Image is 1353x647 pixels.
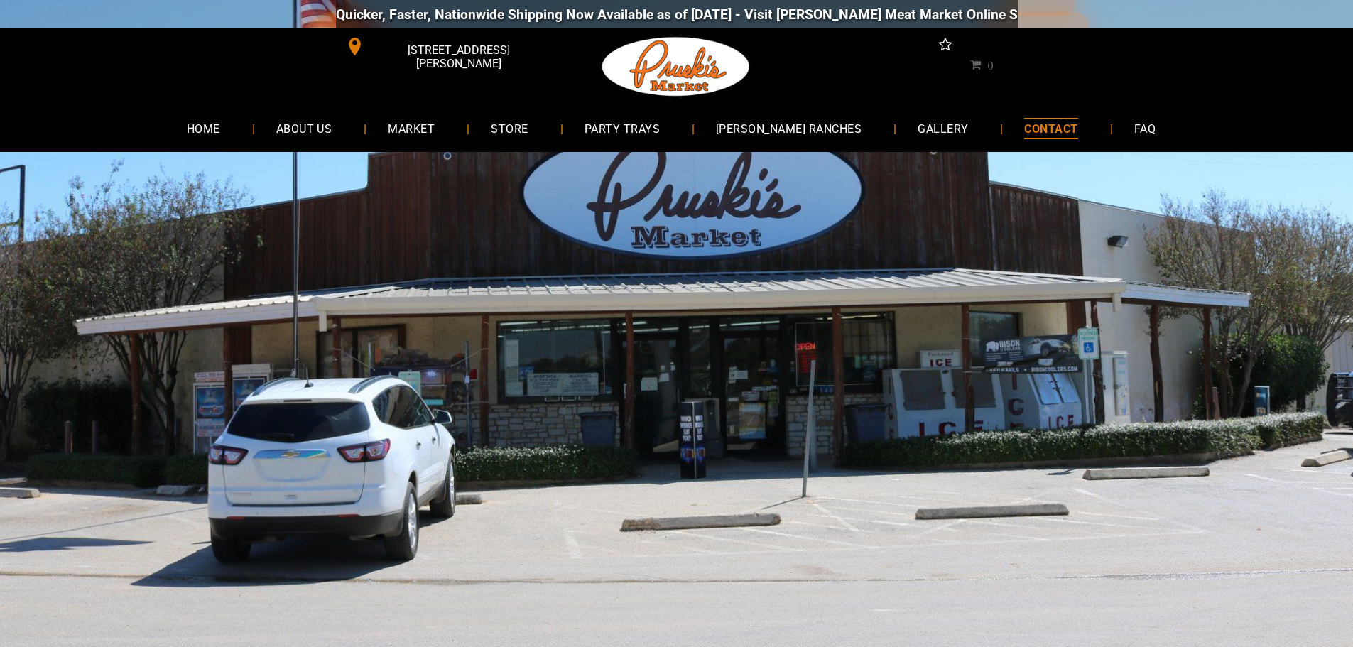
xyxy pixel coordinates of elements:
a: Social network [936,36,955,58]
a: PARTY TRAYS [563,109,681,147]
img: Pruski-s+Market+HQ+Logo2-259w.png [599,28,753,105]
a: STORE [469,109,549,147]
a: [STREET_ADDRESS][PERSON_NAME] [336,36,553,58]
a: ABOUT US [255,109,354,147]
span: 0 [987,59,993,70]
a: facebook [963,36,982,58]
a: HOME [165,109,241,147]
a: MARKET [366,109,456,147]
a: email [1017,36,1036,58]
a: instagram [990,36,1009,58]
a: FAQ [1113,109,1177,147]
a: [PERSON_NAME] RANCHES [695,109,883,147]
span: [STREET_ADDRESS][PERSON_NAME] [366,36,550,77]
a: GALLERY [896,109,989,147]
a: CONTACT [1003,109,1099,147]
